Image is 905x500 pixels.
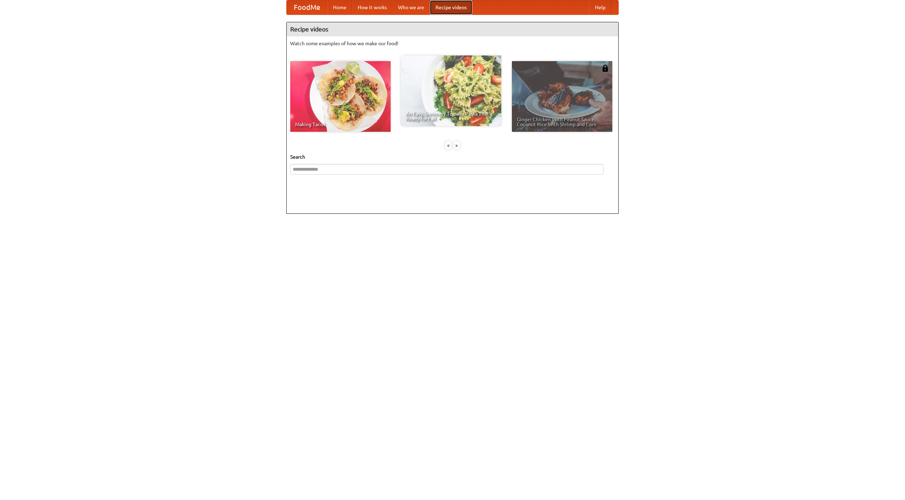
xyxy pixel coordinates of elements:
h4: Recipe videos [287,22,618,36]
a: FoodMe [287,0,327,14]
img: 483408.png [602,65,609,72]
a: Making Tacos [290,61,391,132]
a: Help [589,0,611,14]
h5: Search [290,153,615,160]
a: How it works [352,0,392,14]
div: « [445,141,451,150]
span: Making Tacos [295,122,386,127]
div: » [454,141,460,150]
p: Watch some examples of how we make our food! [290,40,615,47]
a: Home [327,0,352,14]
a: Who we are [392,0,430,14]
a: Recipe videos [430,0,472,14]
span: An Easy, Summery Tomato Pasta That's Ready for Fall [406,111,496,121]
a: An Easy, Summery Tomato Pasta That's Ready for Fall [401,55,501,126]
